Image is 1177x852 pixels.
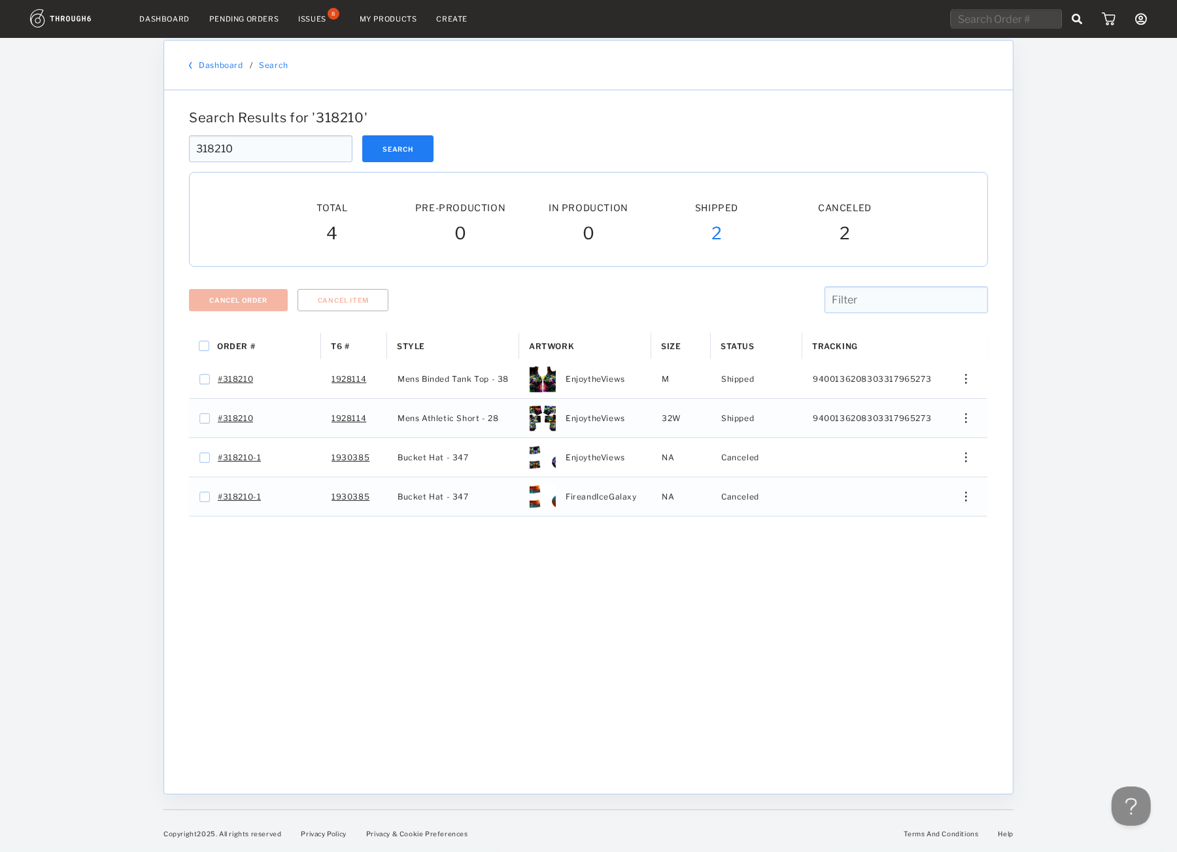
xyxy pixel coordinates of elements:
img: meatball_vertical.0c7b41df.svg [965,452,967,462]
a: Help [998,830,1014,838]
img: ef46b631-33d7-4cbf-a68f-a60cff621dc0-28.jpg [530,405,556,432]
span: Artwork [529,341,574,351]
a: 1928114 [332,371,366,388]
span: Shipped [695,202,738,213]
span: Tracking [812,341,858,351]
a: Privacy & Cookie Preferences [366,830,468,838]
span: Style [397,341,425,351]
a: #318210 [218,371,253,388]
img: meatball_vertical.0c7b41df.svg [965,413,967,423]
span: Canceled [721,449,759,466]
a: 1930385 [332,449,369,466]
span: Canceled [721,488,759,505]
span: 0 [454,223,467,247]
a: #318210-1 [218,449,261,466]
iframe: Toggle Customer Support [1112,787,1151,826]
div: 32W [651,399,711,437]
span: FireandIceGalaxy [566,488,637,505]
span: Cancel Order [209,296,267,304]
div: Issues [298,14,326,24]
span: Canceled [818,202,872,213]
img: meatball_vertical.0c7b41df.svg [965,492,967,502]
button: Search [362,135,434,162]
img: 94707e4f-7305-4480-97ac-2ab77ce80a17-4XL.jpg [530,366,556,392]
span: Total [317,202,348,213]
span: 2 [840,223,851,247]
a: 1928114 [332,410,366,427]
span: 4 [326,223,338,247]
a: Privacy Policy [301,830,346,838]
span: 2 [711,223,723,247]
a: Create [437,14,468,24]
a: My Products [360,14,417,24]
div: Press SPACE to select this row. [189,438,987,477]
span: Bucket Hat - 347 [398,449,469,466]
div: Press SPACE to select this row. [189,360,987,399]
span: 9400136208303317965273 [813,371,931,388]
div: Press SPACE to select this row. [189,399,987,438]
input: Filter [825,286,988,313]
input: Search Order # [951,9,1062,29]
span: Size [661,341,681,351]
span: 0 [583,223,595,247]
a: #318210-1 [218,488,261,505]
span: EnjoytheViews [566,410,625,427]
button: Cancel Item [298,289,389,311]
span: Copyright 2025 . All rights reserved [163,830,281,838]
span: Bucket Hat - 347 [398,488,469,505]
span: Mens Athletic Short - 28 [398,410,498,427]
a: 1930385 [332,488,369,505]
a: Dashboard [199,60,243,70]
span: Status [721,341,755,351]
a: Issues8 [298,13,340,25]
span: Mens Binded Tank Top - 38 [398,371,509,388]
div: / [250,60,253,70]
div: 8 [328,8,339,20]
img: 7a973779-6b2f-47bc-b549-1e2304d8585e-NA.jpg [530,484,556,510]
a: Dashboard [140,14,190,24]
span: EnjoytheViews [566,449,625,466]
a: Search [259,60,288,70]
div: Press SPACE to select this row. [189,477,987,517]
div: M [651,360,711,398]
span: Search Results for ' 318210 ' [189,110,367,126]
span: Order # [217,341,255,351]
img: logo.1c10ca64.svg [30,9,120,27]
div: NA [651,477,711,516]
a: #318210 [218,410,253,427]
img: 5751fcf9-d7f2-451f-a8e8-00f6815d8933-NA.jpg [530,445,556,471]
a: Terms And Conditions [904,830,979,838]
img: back_bracket.f28aa67b.svg [189,61,192,69]
span: T6 # [331,341,349,351]
input: Search Order # [189,135,352,162]
div: NA [651,438,711,477]
button: Cancel Order [189,289,288,311]
a: Pending Orders [209,14,279,24]
img: icon_cart.dab5cea1.svg [1102,12,1116,26]
span: Shipped [721,371,754,388]
span: 9400136208303317965273 [813,410,931,427]
span: In Production [549,202,628,213]
img: meatball_vertical.0c7b41df.svg [965,374,967,384]
span: EnjoytheViews [566,371,625,388]
span: Cancel Item [318,296,369,304]
span: Shipped [721,410,754,427]
span: Pre-Production [415,202,505,213]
